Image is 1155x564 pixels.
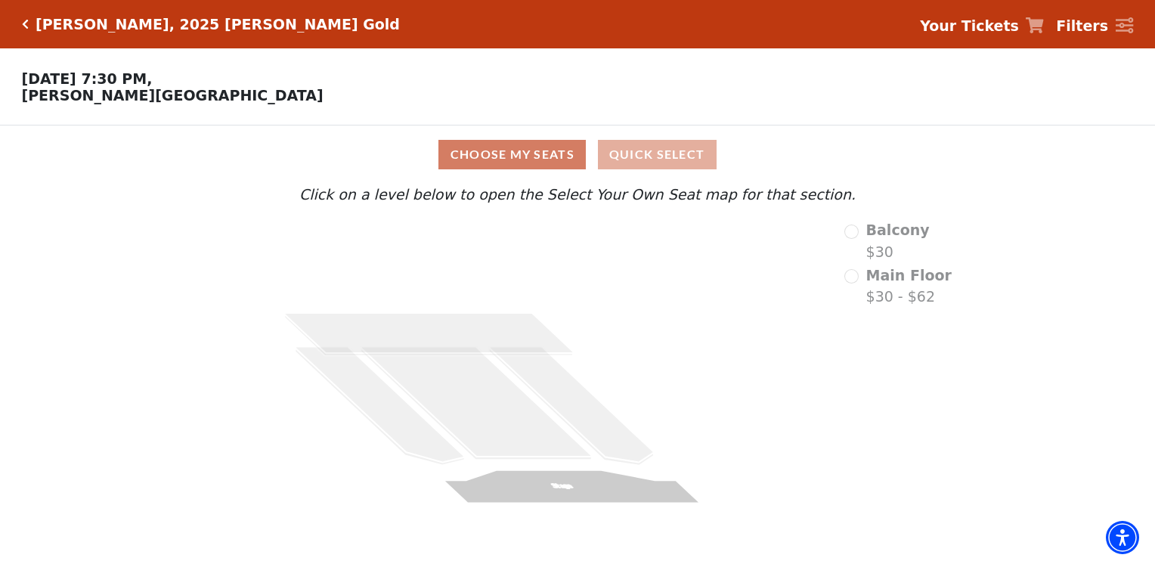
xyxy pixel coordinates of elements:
[866,222,930,238] span: Balcony
[36,16,400,33] h5: [PERSON_NAME], 2025 [PERSON_NAME] Gold
[866,267,952,284] span: Main Floor
[155,184,1000,206] p: Click on a level below to open the Select Your Own Seat map for that section.
[598,140,717,169] button: Quick Select
[866,219,930,262] label: $30
[1056,15,1133,37] a: Filters
[550,482,574,489] text: Stage
[1106,521,1139,554] div: Accessibility Menu
[866,265,952,308] label: $30 - $62
[1056,17,1108,34] strong: Filters
[920,17,1019,34] strong: Your Tickets
[22,19,29,29] a: Click here to go back to filters
[920,15,1044,37] a: Your Tickets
